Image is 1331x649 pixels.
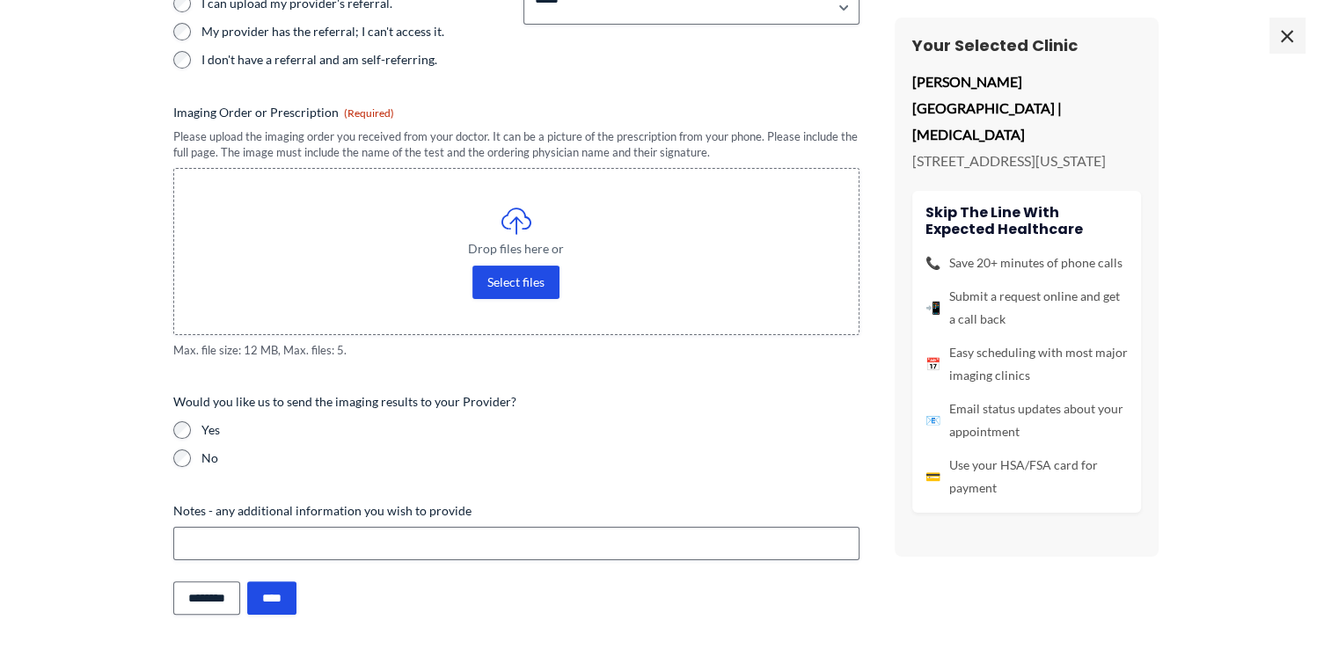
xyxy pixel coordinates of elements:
label: Imaging Order or Prescription [173,104,859,121]
label: My provider has the referral; I can't access it. [201,23,509,40]
span: 📲 [925,296,940,319]
span: Max. file size: 12 MB, Max. files: 5. [173,342,859,359]
span: 📧 [925,409,940,432]
legend: Would you like us to send the imaging results to your Provider? [173,393,516,411]
label: Notes - any additional information you wish to provide [173,502,859,520]
button: select files, imaging order or prescription(required) [472,266,559,299]
p: [STREET_ADDRESS][US_STATE] [912,148,1141,174]
li: Easy scheduling with most major imaging clinics [925,341,1128,387]
span: 💳 [925,465,940,488]
li: Use your HSA/FSA card for payment [925,454,1128,500]
label: I don't have a referral and am self-referring. [201,51,509,69]
span: 📅 [925,353,940,376]
span: (Required) [344,106,394,120]
span: 📞 [925,252,940,274]
h3: Your Selected Clinic [912,35,1141,55]
span: × [1269,18,1305,53]
label: No [201,449,859,467]
span: Drop files here or [209,243,823,255]
li: Save 20+ minutes of phone calls [925,252,1128,274]
p: [PERSON_NAME][GEOGRAPHIC_DATA] | [MEDICAL_DATA] [912,69,1141,147]
div: Please upload the imaging order you received from your doctor. It can be a picture of the prescri... [173,128,859,161]
li: Email status updates about your appointment [925,397,1128,443]
h4: Skip the line with Expected Healthcare [925,204,1128,237]
li: Submit a request online and get a call back [925,285,1128,331]
label: Yes [201,421,859,439]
